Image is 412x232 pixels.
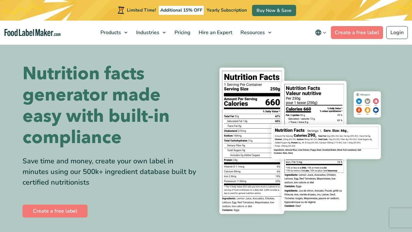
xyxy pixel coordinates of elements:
[331,26,383,39] a: Create a free label
[98,29,122,36] span: Products
[23,63,201,148] h1: Nutrition facts generator made easy with built-in compliance
[127,7,156,13] span: Limited Time!
[207,7,247,13] span: Yearly Subscription
[97,21,131,44] a: Products
[132,21,169,44] a: Industries
[386,26,408,39] a: Login
[159,6,204,15] span: Additional 15% OFF
[239,29,266,36] span: Resources
[173,29,191,36] span: Pricing
[252,5,296,16] a: Buy Now & Save
[134,29,160,36] span: Industries
[171,21,193,44] a: Pricing
[195,21,235,44] a: Hire an Expert
[23,156,201,188] div: Save time and money, create your own label in minutes using our 500k+ ingredient database built b...
[237,21,275,44] a: Resources
[23,205,88,217] a: Create a free label
[197,29,233,36] span: Hire an Expert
